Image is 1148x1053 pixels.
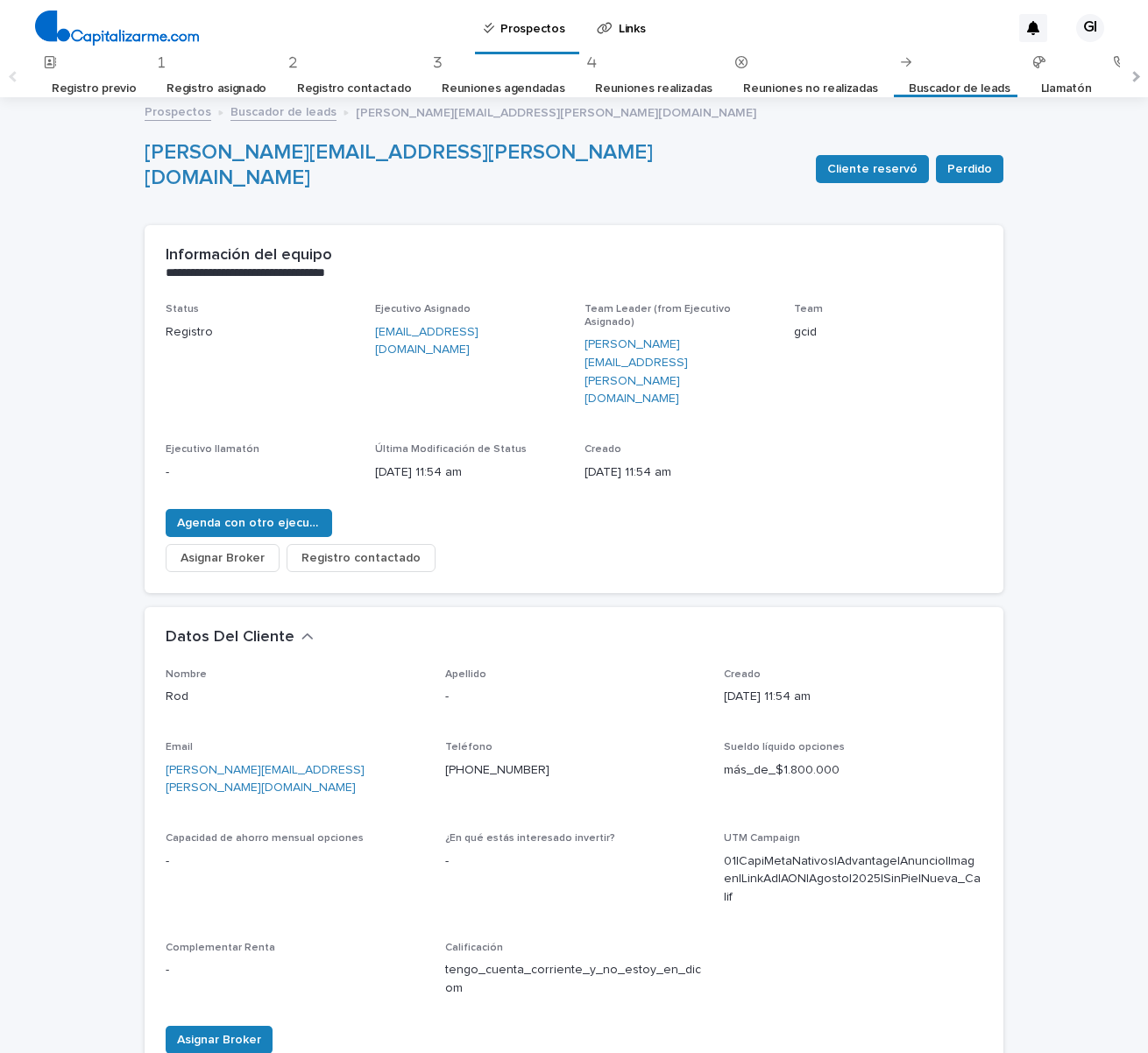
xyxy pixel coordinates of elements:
[181,549,265,567] span: Asignar Broker
[166,833,364,844] span: Capacidad de ahorro mensual opciones
[724,833,800,844] span: UTM Campaign
[445,764,549,776] a: [PHONE_NUMBER]
[167,68,266,110] a: Registro asignado
[585,463,773,482] p: [DATE] 11:54 am
[166,742,193,753] span: Email
[52,68,136,110] a: Registro previo
[375,304,471,314] span: Ejecutivo Asignado
[445,669,486,680] span: Apellido
[145,142,653,188] a: [PERSON_NAME][EMAIL_ADDRESS][PERSON_NAME][DOMAIN_NAME]
[230,101,337,121] a: Buscador de leads
[166,852,424,871] p: -
[297,68,411,110] a: Registro contactado
[145,101,211,121] a: Prospectos
[166,688,424,706] p: Rod
[375,444,527,455] span: Última Modificación de Status
[724,688,982,706] p: [DATE] 11:54 am
[724,669,761,680] span: Creado
[445,852,704,871] p: -
[585,304,731,327] span: Team Leader (from Ejecutivo Asignado)
[794,304,823,314] span: Team
[166,323,354,342] p: Registro
[166,669,207,680] span: Nombre
[166,444,259,455] span: Ejecutivo llamatón
[442,68,564,110] a: Reuniones agendadas
[909,68,1010,110] a: Buscador de leads
[445,688,704,706] p: -
[166,628,294,647] h2: Datos Del Cliente
[166,764,365,795] a: [PERSON_NAME][EMAIL_ADDRESS][PERSON_NAME][DOMAIN_NAME]
[166,304,199,314] span: Status
[827,160,918,178] span: Cliente reservó
[724,852,982,907] p: 01|CapiMetaNativos|Advantage|Anuncio|Imagen|LinkAd|AON|Agosto|2025|SinPie|Nueva_Calif
[445,833,615,844] span: ¿En qué estás interesado invertir?
[166,943,275,953] span: Complementar Renta
[724,742,845,753] span: Sueldo líquido opciones
[166,961,424,979] p: -
[585,336,773,408] a: [PERSON_NAME][EMAIL_ADDRESS][PERSON_NAME][DOMAIN_NAME]
[724,761,982,780] p: más_de_$1.800.000
[585,444,621,455] span: Creado
[947,160,992,178] span: Perdido
[445,943,503,953] span: Calificación
[287,544,436,572] button: Registro contactado
[1041,68,1092,110] a: Llamatón
[794,323,982,342] p: gcid
[445,742,493,753] span: Teléfono
[166,463,354,482] p: -
[743,68,878,110] a: Reuniones no realizadas
[445,961,704,998] p: tengo_cuenta_corriente_y_no_estoy_en_dicom
[356,102,756,121] p: [PERSON_NAME][EMAIL_ADDRESS][PERSON_NAME][DOMAIN_NAME]
[35,11,199,46] img: 4arMvv9wSvmHTHbXwTim
[166,628,314,647] button: Datos Del Cliente
[166,544,280,572] button: Asignar Broker
[166,509,332,537] button: Agenda con otro ejecutivo
[1076,14,1104,42] div: GI
[375,463,563,482] p: [DATE] 11:54 am
[166,246,332,265] h2: Información del equipo
[816,155,929,183] button: Cliente reservó
[177,1031,261,1049] span: Asignar Broker
[936,155,1003,183] button: Perdido
[301,549,421,567] span: Registro contactado
[177,514,321,532] span: Agenda con otro ejecutivo
[595,68,712,110] a: Reuniones realizadas
[375,323,563,360] a: [EMAIL_ADDRESS][DOMAIN_NAME]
